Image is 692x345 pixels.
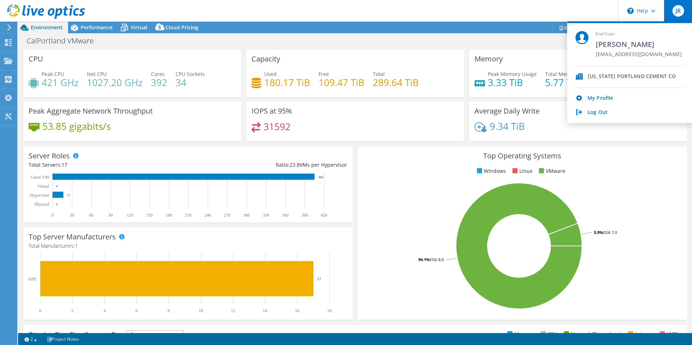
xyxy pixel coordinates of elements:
text: 300 [243,213,250,218]
text: 0 [56,184,58,188]
text: 6 [135,308,138,313]
h4: 109.47 TiB [318,78,364,86]
h4: 392 [151,78,167,86]
text: 360 [282,213,288,218]
h4: 1027.20 GHz [87,78,143,86]
text: 0 [51,213,54,218]
text: 4 [104,308,106,313]
span: Total Memory [545,71,578,77]
li: CPU [539,330,557,338]
text: 180 [166,213,172,218]
li: IOPS [658,330,678,338]
a: Log Out [587,109,608,116]
span: Peak CPU [42,71,64,77]
text: 330 [263,213,269,218]
h3: Server Roles [29,152,70,160]
text: 17 [67,193,71,197]
text: 17 [317,277,321,281]
h4: 289.64 TiB [373,78,419,86]
a: My Profile [587,95,613,102]
span: [EMAIL_ADDRESS][DOMAIN_NAME] [596,51,682,58]
text: Virtual [37,184,50,189]
li: Memory [506,330,534,338]
h3: Memory [474,55,503,63]
text: Guest VM [31,175,49,180]
span: IOPS [126,331,183,339]
li: VMware [537,167,565,175]
span: Used [264,71,277,77]
text: 240 [204,213,211,218]
h4: 34 [176,78,205,86]
text: 60 [89,213,93,218]
h4: 5.77 TiB [545,78,580,86]
span: 23.8 [290,161,300,168]
tspan: 5.9% [594,230,603,235]
tspan: 94.1% [418,257,430,262]
span: Cores [151,71,165,77]
li: Windows [475,167,506,175]
span: Net CPU [87,71,107,77]
text: 420 [321,213,327,218]
h3: Capacity [252,55,280,63]
h4: 421 GHz [42,78,79,86]
h3: IOPS at 95% [252,107,292,115]
text: 30 [70,213,74,218]
h4: 3.33 TiB [488,78,537,86]
li: Latency [626,330,653,338]
tspan: ESXi 7.0 [603,230,617,235]
h1: CalPortland VMware [24,37,105,45]
text: 210 [185,213,191,218]
text: HPE [28,277,37,282]
span: Performance [81,24,113,31]
text: 390 [301,213,308,218]
text: 12 [231,308,235,313]
text: 2 [71,308,73,313]
h4: 180.17 TiB [264,78,310,86]
a: Reports [552,22,587,33]
h4: 31592 [263,123,291,131]
span: Cloud Pricing [165,24,198,31]
text: Hypervisor [30,193,49,198]
span: Peak Memory Usage [488,71,537,77]
span: End User [596,31,682,37]
span: Total [373,71,385,77]
text: 150 [146,213,153,218]
text: 8 [168,308,170,313]
h3: CPU [29,55,43,63]
div: Ratio: VMs per Hypervisor [188,161,347,169]
text: 120 [127,213,133,218]
h4: 9.34 TiB [490,122,525,130]
text: Physical [34,202,49,207]
text: 90 [109,213,113,218]
a: Project Notes [42,335,84,344]
tspan: ESXi 8.0 [430,257,444,262]
li: Linux [511,167,532,175]
text: 0 [39,308,41,313]
text: 0 [56,203,58,206]
div: Total Servers: [29,161,188,169]
li: Network Throughput [562,330,621,338]
span: Free [318,71,329,77]
text: 405 [318,175,324,179]
h3: Top Operating Systems [363,152,682,160]
span: CPU Sockets [176,71,205,77]
div: [US_STATE] PORTLAND CEMENT CO [588,73,676,80]
h4: 53.85 gigabits/s [42,122,111,130]
h3: Top Server Manufacturers [29,233,116,241]
span: Virtual [131,24,147,31]
a: 2 [20,335,42,344]
svg: \n [627,8,634,14]
span: JR [672,5,684,17]
span: [PERSON_NAME] [596,39,682,49]
text: 18 [327,308,332,313]
h3: Average Daily Write [474,107,540,115]
text: 270 [224,213,230,218]
h3: Peak Aggregate Network Throughput [29,107,153,115]
h4: Total Manufacturers: [29,242,347,250]
span: 17 [62,161,67,168]
span: Environment [31,24,63,31]
text: 10 [199,308,203,313]
text: 14 [263,308,267,313]
text: 16 [295,308,299,313]
span: 1 [75,242,78,249]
